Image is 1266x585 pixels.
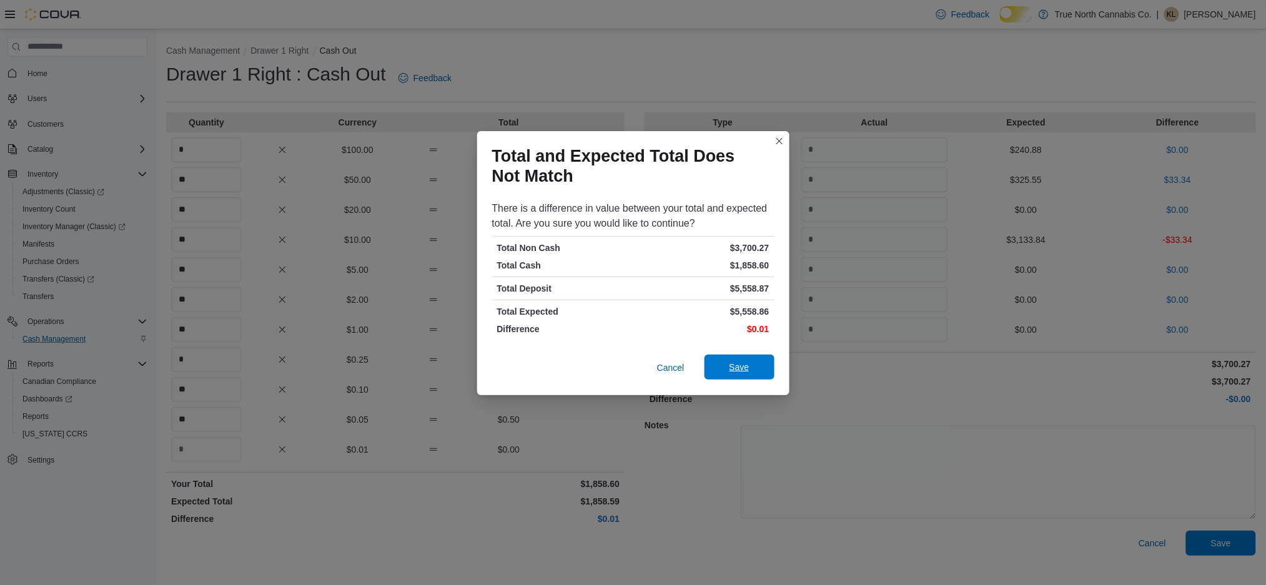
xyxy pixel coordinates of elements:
span: Cancel [657,361,685,374]
h1: Total and Expected Total Does Not Match [492,146,764,186]
p: Difference [497,323,631,335]
p: $3,700.27 [636,242,769,254]
span: Save [729,361,749,373]
p: Total Cash [497,259,631,272]
button: Cancel [652,355,690,380]
button: Closes this modal window [772,134,787,149]
button: Save [705,355,774,380]
p: Total Expected [497,305,631,318]
p: Total Non Cash [497,242,631,254]
p: Total Deposit [497,282,631,295]
div: There is a difference in value between your total and expected total. Are you sure you would like... [492,201,774,231]
p: $5,558.87 [636,282,769,295]
p: $0.01 [636,323,769,335]
p: $5,558.86 [636,305,769,318]
p: $1,858.60 [636,259,769,272]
